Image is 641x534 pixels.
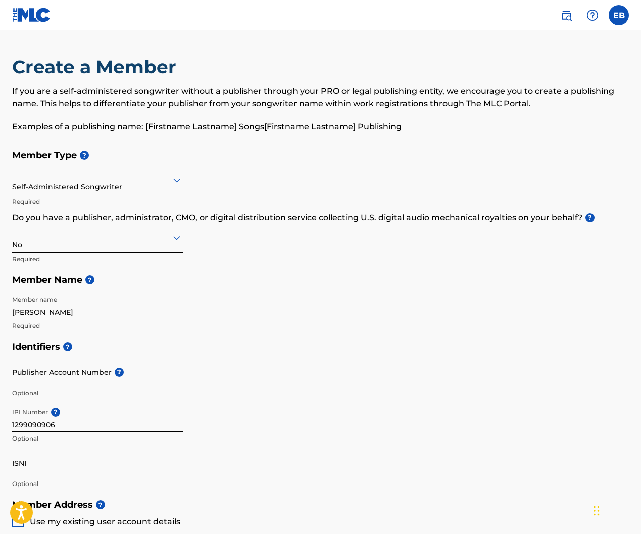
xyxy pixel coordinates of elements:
h5: Member Address [12,494,629,516]
p: Optional [12,479,183,489]
p: Do you have a publisher, administrator, CMO, or digital distribution service collecting U.S. digi... [12,212,629,224]
span: ? [96,500,105,509]
span: ? [85,275,94,284]
p: Required [12,255,183,264]
h2: Create a Member [12,56,181,78]
div: Help [582,5,603,25]
div: Self-Administered Songwriter [12,168,183,192]
img: help [586,9,599,21]
span: ? [115,368,124,377]
div: User Menu [609,5,629,25]
p: Required [12,321,183,330]
iframe: Chat Widget [590,486,641,534]
p: Optional [12,389,183,398]
h5: Identifiers [12,336,629,358]
a: Public Search [556,5,576,25]
img: MLC Logo [12,8,51,22]
span: ? [80,151,89,160]
h5: Member Type [12,144,629,166]
span: ? [585,213,595,222]
p: If you are a self-administered songwriter without a publisher through your PRO or legal publishin... [12,85,629,110]
img: search [560,9,572,21]
span: Use my existing user account details [30,517,180,526]
h5: Member Name [12,269,629,291]
span: ? [51,408,60,417]
p: Required [12,197,183,206]
p: Optional [12,434,183,443]
div: Drag [594,496,600,526]
iframe: Resource Center [613,358,641,444]
p: Examples of a publishing name: [Firstname Lastname] Songs[Firstname Lastname] Publishing [12,121,629,133]
div: No [12,225,183,250]
span: ? [63,342,72,351]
